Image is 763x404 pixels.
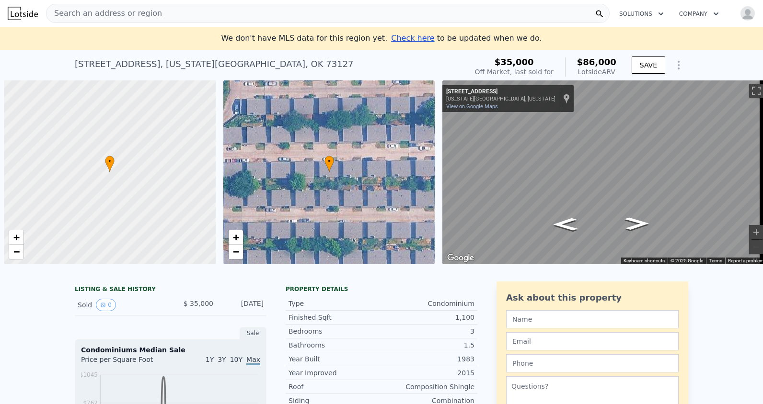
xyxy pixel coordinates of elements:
span: • [105,157,115,166]
span: $ 35,000 [184,300,213,307]
span: Search an address or region [46,8,162,19]
div: [STREET_ADDRESS] [446,88,555,96]
tspan: $1045 [80,371,98,378]
div: Lotside ARV [577,67,616,77]
a: Terms (opens in new tab) [709,258,722,263]
img: Google [445,252,476,264]
input: Name [506,310,679,328]
div: 1983 [381,354,474,364]
div: Year Built [289,354,381,364]
div: We don't have MLS data for this region yet. [221,33,542,44]
path: Go West, NW 10th St [614,214,659,233]
div: to be updated when we do. [391,33,542,44]
div: LISTING & SALE HISTORY [75,285,266,295]
a: Open this area in Google Maps (opens a new window) [445,252,476,264]
a: Zoom out [9,245,23,259]
a: View on Google Maps [446,103,498,110]
div: 2015 [381,368,474,378]
div: Property details [286,285,477,293]
div: Year Improved [289,368,381,378]
div: • [105,156,115,172]
div: Ask about this property [506,291,679,304]
path: Go East, NW 10th St [543,215,588,234]
div: Finished Sqft [289,313,381,322]
div: Type [289,299,381,308]
span: + [232,231,239,243]
div: 3 [381,326,474,336]
div: Off Market, last sold for [475,67,554,77]
button: SAVE [632,56,665,74]
span: $86,000 [577,57,616,67]
img: avatar [740,6,755,21]
div: Sale [240,327,266,339]
div: Bedrooms [289,326,381,336]
div: 1,100 [381,313,474,322]
span: © 2025 Google [671,258,703,263]
div: • [324,156,334,172]
div: [STREET_ADDRESS] , [US_STATE][GEOGRAPHIC_DATA] , OK 73127 [75,57,354,71]
div: Condominium [381,299,474,308]
span: 10Y [230,356,243,363]
button: View historical data [96,299,116,311]
div: Bathrooms [289,340,381,350]
input: Phone [506,354,679,372]
span: − [13,246,20,258]
input: Email [506,332,679,350]
span: • [324,157,334,166]
div: Sold [78,299,163,311]
a: Show location on map [563,93,570,104]
div: Condominiums Median Sale [81,345,260,355]
div: [DATE] [221,299,264,311]
button: Show Options [669,56,688,75]
span: Max [246,356,260,365]
button: Company [671,5,727,22]
a: Zoom out [229,245,243,259]
button: Keyboard shortcuts [624,258,665,264]
div: Roof [289,382,381,392]
a: Zoom in [229,230,243,245]
img: Lotside [8,7,38,20]
div: [US_STATE][GEOGRAPHIC_DATA], [US_STATE] [446,96,555,102]
div: Composition Shingle [381,382,474,392]
span: 1Y [206,356,214,363]
span: Check here [391,34,434,43]
span: $35,000 [495,57,534,67]
span: − [232,246,239,258]
a: Zoom in [9,230,23,245]
button: Solutions [612,5,671,22]
span: 3Y [218,356,226,363]
div: Price per Square Foot [81,355,171,370]
span: + [13,231,20,243]
div: 1.5 [381,340,474,350]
